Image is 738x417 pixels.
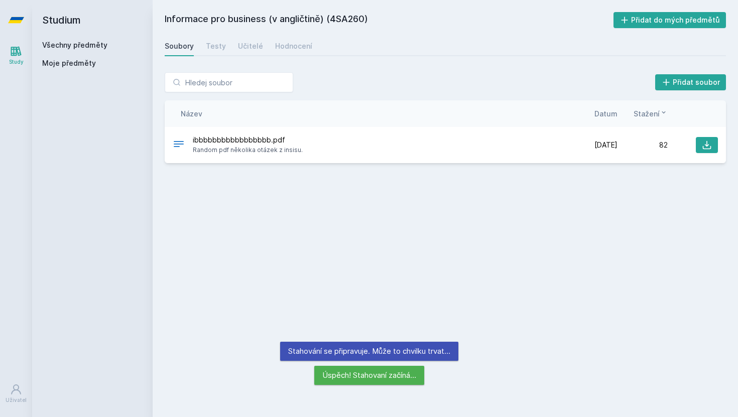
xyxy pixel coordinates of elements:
[275,36,312,56] a: Hodnocení
[2,378,30,409] a: Uživatel
[165,72,293,92] input: Hledej soubor
[238,36,263,56] a: Učitelé
[165,41,194,51] div: Soubory
[613,12,726,28] button: Přidat do mých předmětů
[634,108,660,119] span: Stažení
[594,140,618,150] span: [DATE]
[165,36,194,56] a: Soubory
[275,41,312,51] div: Hodnocení
[193,145,303,155] span: Random pdf několika otázek z insisu.
[173,138,185,153] div: PDF
[181,108,202,119] button: Název
[594,108,618,119] button: Datum
[42,58,96,68] span: Moje předměty
[655,74,726,90] button: Přidat soubor
[314,366,424,385] div: Úspěch! Stahovaní začíná…
[2,40,30,71] a: Study
[42,41,107,49] a: Všechny předměty
[618,140,668,150] div: 82
[634,108,668,119] button: Stažení
[9,58,24,66] div: Study
[6,396,27,404] div: Uživatel
[165,12,613,28] h2: Informace pro business (v angličtině) (4SA260)
[280,342,458,361] div: Stahování se připravuje. Může to chvilku trvat…
[193,135,303,145] span: ibbbbbbbbbbbbbbbbb.pdf
[206,41,226,51] div: Testy
[206,36,226,56] a: Testy
[238,41,263,51] div: Učitelé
